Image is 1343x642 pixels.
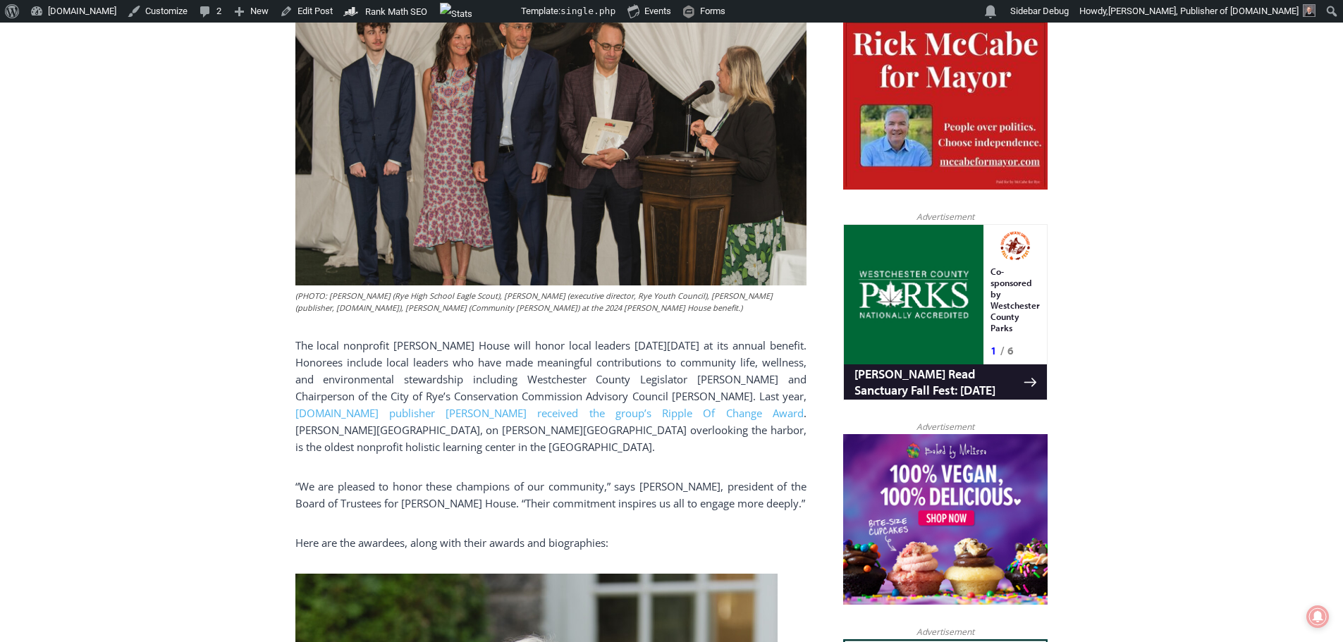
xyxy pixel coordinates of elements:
[902,420,988,433] span: Advertisement
[365,6,427,17] span: Rank Math SEO
[356,1,666,137] div: "I learned about the history of a place I’d honestly never considered even as a resident of [GEOG...
[843,434,1048,605] img: Baked by Melissa
[843,20,1048,190] img: McCabe for Mayor
[295,337,807,455] p: The local nonprofit [PERSON_NAME] House will honor local leaders [DATE][DATE] at its annual benef...
[560,6,615,16] span: single.php
[295,534,807,551] p: Here are the awardees, along with their awards and biographies:
[440,3,519,20] img: Views over 48 hours. Click for more Jetpack Stats.
[1108,6,1299,16] span: [PERSON_NAME], Publisher of [DOMAIN_NAME]
[147,42,197,116] div: Co-sponsored by Westchester County Parks
[902,210,988,223] span: Advertisement
[1,1,140,140] img: s_800_29ca6ca9-f6cc-433c-a631-14f6620ca39b.jpeg
[339,137,683,175] a: Intern @ [DOMAIN_NAME]
[147,119,154,133] div: 1
[164,119,171,133] div: 6
[369,140,654,172] span: Intern @ [DOMAIN_NAME]
[11,142,180,174] h4: [PERSON_NAME] Read Sanctuary Fall Fest: [DATE]
[902,625,988,638] span: Advertisement
[295,478,807,512] p: “We are pleased to honor these champions of our community,” says [PERSON_NAME], president of the ...
[295,406,804,420] a: [DOMAIN_NAME] publisher [PERSON_NAME] received the group’s Ripple Of Change Award
[295,290,807,314] figcaption: (PHOTO: [PERSON_NAME] (Rye High School Eagle Scout), [PERSON_NAME] (executive director, Rye Youth...
[1,140,204,175] a: [PERSON_NAME] Read Sanctuary Fall Fest: [DATE]
[157,119,161,133] div: /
